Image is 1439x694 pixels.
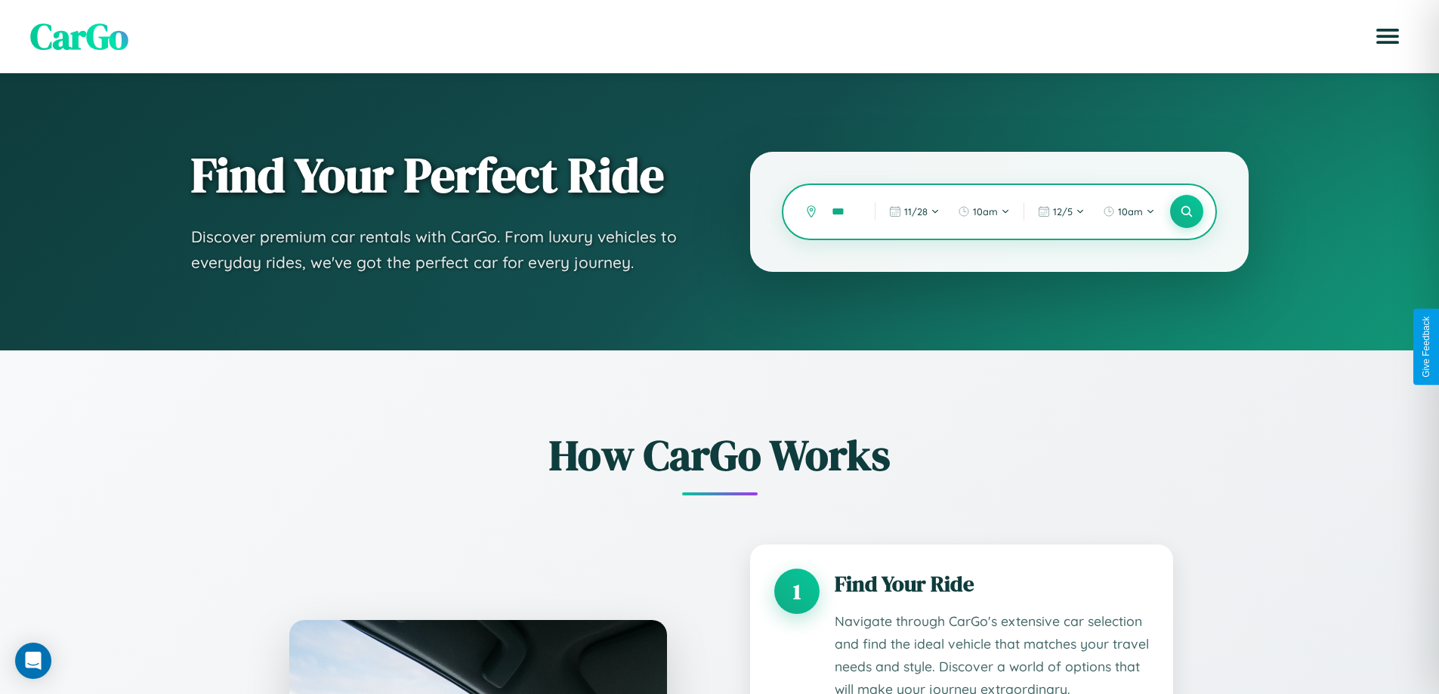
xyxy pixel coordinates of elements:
div: 1 [774,569,820,614]
span: 11 / 28 [904,205,928,217]
button: 10am [950,199,1017,224]
button: Open menu [1366,15,1409,57]
div: Open Intercom Messenger [15,643,51,679]
p: Discover premium car rentals with CarGo. From luxury vehicles to everyday rides, we've got the pe... [191,224,690,275]
h1: Find Your Perfect Ride [191,149,690,202]
div: Give Feedback [1421,316,1431,378]
button: 11/28 [882,199,947,224]
span: 10am [1118,205,1143,217]
h2: How CarGo Works [267,426,1173,484]
h3: Find Your Ride [835,569,1149,599]
span: CarGo [30,11,128,61]
span: 12 / 5 [1053,205,1073,217]
span: 10am [973,205,998,217]
button: 10am [1095,199,1163,224]
button: 12/5 [1030,199,1092,224]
